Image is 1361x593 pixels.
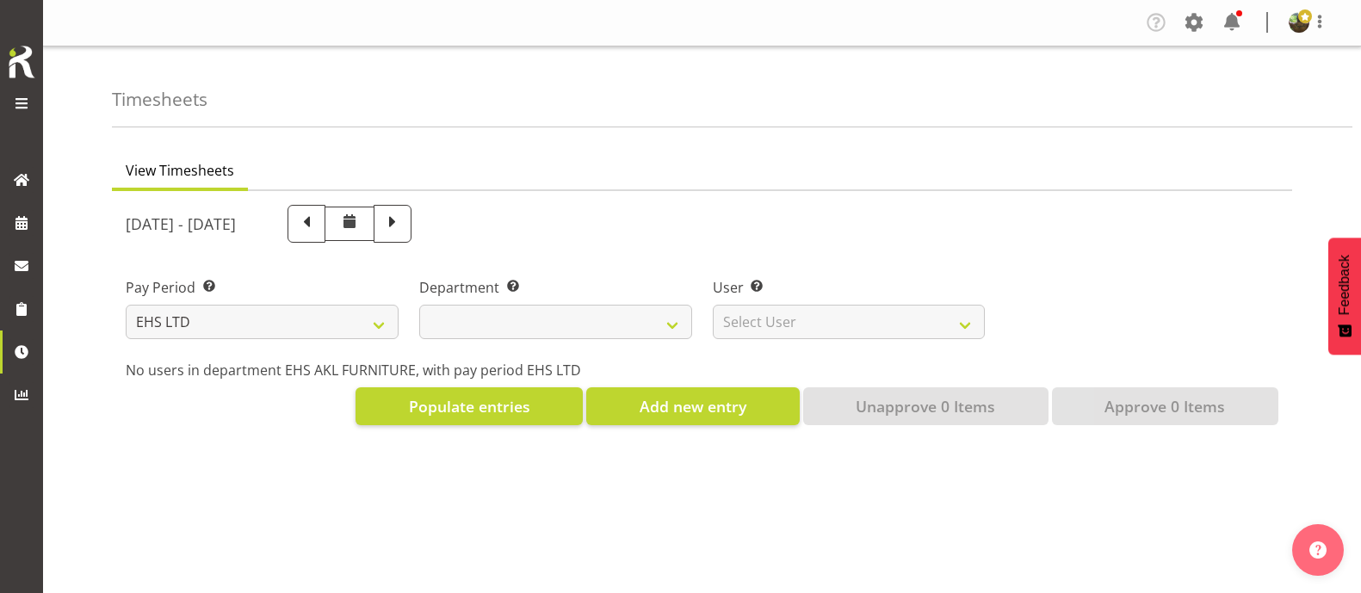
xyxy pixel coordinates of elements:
[1289,12,1309,33] img: filipo-iupelid4dee51ae661687a442d92e36fb44151.png
[1328,238,1361,355] button: Feedback - Show survey
[126,214,236,233] h5: [DATE] - [DATE]
[126,277,399,298] label: Pay Period
[356,387,583,425] button: Populate entries
[419,277,692,298] label: Department
[126,360,1278,380] p: No users in department EHS AKL FURNITURE, with pay period EHS LTD
[1309,541,1327,559] img: help-xxl-2.png
[856,395,995,417] span: Unapprove 0 Items
[640,395,746,417] span: Add new entry
[1104,395,1225,417] span: Approve 0 Items
[112,90,207,109] h4: Timesheets
[126,160,234,181] span: View Timesheets
[803,387,1049,425] button: Unapprove 0 Items
[1052,387,1278,425] button: Approve 0 Items
[713,277,986,298] label: User
[586,387,799,425] button: Add new entry
[409,395,530,417] span: Populate entries
[4,43,39,81] img: Rosterit icon logo
[1337,255,1352,315] span: Feedback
